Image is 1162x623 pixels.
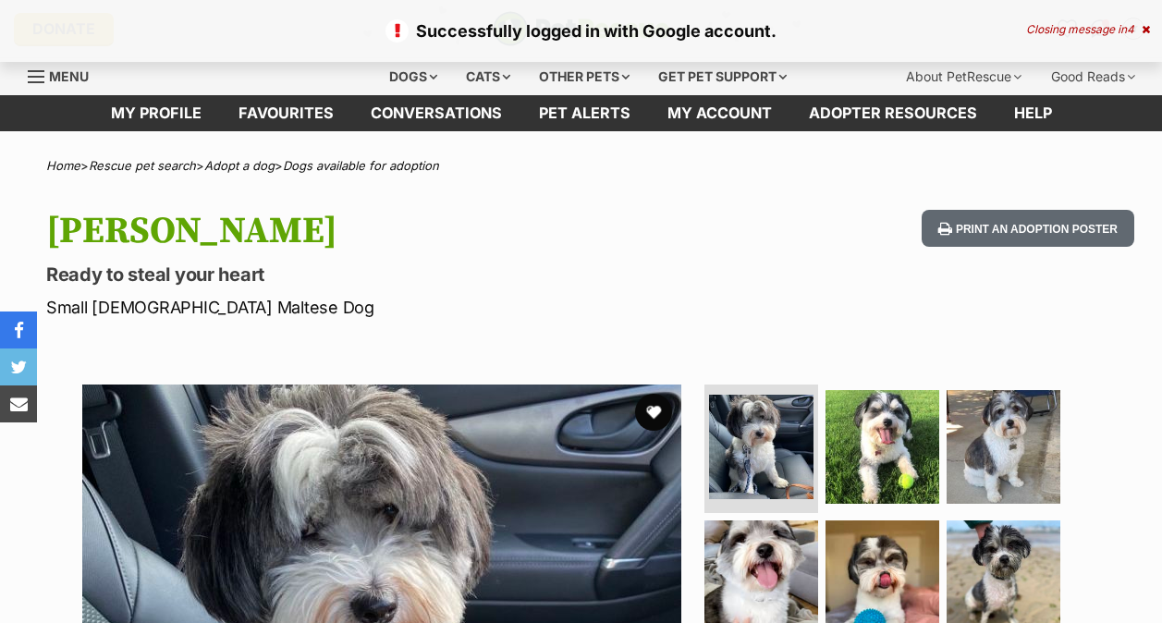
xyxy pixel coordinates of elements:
img: Photo of Louie [947,390,1060,504]
p: Successfully logged in with Google account. [18,18,1144,43]
div: Good Reads [1038,58,1148,95]
div: Closing message in [1026,23,1150,36]
a: Dogs available for adoption [283,158,439,173]
div: Dogs [376,58,450,95]
div: Cats [453,58,523,95]
a: Menu [28,58,102,92]
img: Photo of Louie [826,390,939,504]
a: My account [649,95,790,131]
p: Ready to steal your heart [46,262,710,287]
div: About PetRescue [893,58,1034,95]
button: favourite [635,394,672,431]
a: Pet alerts [520,95,649,131]
span: Menu [49,68,89,84]
a: My profile [92,95,220,131]
h1: [PERSON_NAME] [46,210,710,252]
a: Adopt a dog [204,158,275,173]
a: Favourites [220,95,352,131]
a: Adopter resources [790,95,996,131]
img: Photo of Louie [709,395,813,499]
button: Print an adoption poster [922,210,1134,248]
div: Other pets [526,58,642,95]
p: Small [DEMOGRAPHIC_DATA] Maltese Dog [46,295,710,320]
a: Rescue pet search [89,158,196,173]
div: Get pet support [645,58,800,95]
a: conversations [352,95,520,131]
a: Home [46,158,80,173]
span: 4 [1127,22,1134,36]
a: Help [996,95,1070,131]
